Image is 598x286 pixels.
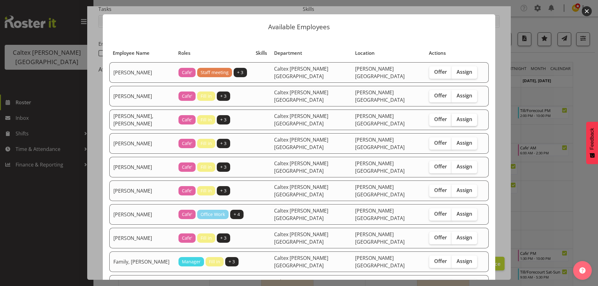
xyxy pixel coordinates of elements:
span: Fill in [209,258,220,265]
span: + 3 [229,258,235,265]
td: [PERSON_NAME] [109,181,175,201]
span: Offer [434,116,447,122]
span: Caltex [PERSON_NAME][GEOGRAPHIC_DATA] [274,231,328,245]
td: [PERSON_NAME] [109,228,175,248]
span: [PERSON_NAME][GEOGRAPHIC_DATA] [355,207,405,222]
span: Caltex [PERSON_NAME][GEOGRAPHIC_DATA] [274,184,328,198]
span: Actions [429,49,446,57]
button: Feedback - Show survey [586,122,598,164]
span: Cafe' [182,164,192,171]
span: Caltex [PERSON_NAME][GEOGRAPHIC_DATA] [274,255,328,269]
span: Office Work [201,211,225,218]
span: Cafe' [182,93,192,100]
span: Roles [178,49,190,57]
span: Offer [434,234,447,241]
td: [PERSON_NAME] [109,204,175,225]
span: Cafe' [182,116,192,123]
span: + 3 [220,235,226,241]
span: Cafe' [182,235,192,241]
span: Fill in [201,187,212,194]
span: Assign [457,116,472,122]
span: Department [274,49,302,57]
span: Caltex [PERSON_NAME][GEOGRAPHIC_DATA] [274,89,328,103]
span: Cafe' [182,140,192,147]
td: [PERSON_NAME] [109,133,175,154]
span: Cafe' [182,187,192,194]
span: [PERSON_NAME][GEOGRAPHIC_DATA] [355,113,405,127]
span: + 3 [220,116,226,123]
td: Family, [PERSON_NAME] [109,251,175,272]
span: Location [355,49,375,57]
span: Staff meeting [201,69,229,76]
span: [PERSON_NAME][GEOGRAPHIC_DATA] [355,136,405,151]
span: Offer [434,258,447,264]
p: Available Employees [109,24,489,30]
span: Assign [457,211,472,217]
span: + 4 [234,211,240,218]
span: + 3 [220,164,226,171]
span: [PERSON_NAME][GEOGRAPHIC_DATA] [355,89,405,103]
span: Manager [182,258,201,265]
span: Cafe' [182,211,192,218]
span: Employee Name [113,49,149,57]
span: Caltex [PERSON_NAME][GEOGRAPHIC_DATA] [274,207,328,222]
span: Assign [457,258,472,264]
span: Feedback [589,128,595,150]
td: [PERSON_NAME] [109,62,175,83]
span: Assign [457,140,472,146]
span: Offer [434,187,447,193]
span: Caltex [PERSON_NAME][GEOGRAPHIC_DATA] [274,136,328,151]
span: Offer [434,69,447,75]
span: Offer [434,163,447,170]
span: Fill in [201,116,212,123]
span: [PERSON_NAME][GEOGRAPHIC_DATA] [355,231,405,245]
span: + 3 [220,140,226,147]
span: Fill in [201,93,212,100]
td: [PERSON_NAME] [109,86,175,106]
span: Assign [457,92,472,99]
span: + 3 [220,187,226,194]
td: [PERSON_NAME] [109,157,175,177]
span: Offer [434,140,447,146]
span: [PERSON_NAME][GEOGRAPHIC_DATA] [355,184,405,198]
span: Offer [434,211,447,217]
span: Caltex [PERSON_NAME][GEOGRAPHIC_DATA] [274,113,328,127]
span: Fill in [201,140,212,147]
span: Assign [457,187,472,193]
span: + 3 [237,69,243,76]
span: [PERSON_NAME][GEOGRAPHIC_DATA] [355,65,405,80]
span: Fill in [201,164,212,171]
span: Assign [457,163,472,170]
span: Caltex [PERSON_NAME][GEOGRAPHIC_DATA] [274,160,328,174]
img: help-xxl-2.png [579,267,586,274]
span: Caltex [PERSON_NAME][GEOGRAPHIC_DATA] [274,65,328,80]
span: Offer [434,92,447,99]
span: Fill in [201,235,212,241]
span: [PERSON_NAME][GEOGRAPHIC_DATA] [355,160,405,174]
span: Assign [457,69,472,75]
span: Assign [457,234,472,241]
span: Skills [256,49,267,57]
span: Cafe' [182,69,192,76]
span: + 3 [220,93,226,100]
span: [PERSON_NAME][GEOGRAPHIC_DATA] [355,255,405,269]
td: [PERSON_NAME], [PERSON_NAME] [109,110,175,130]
